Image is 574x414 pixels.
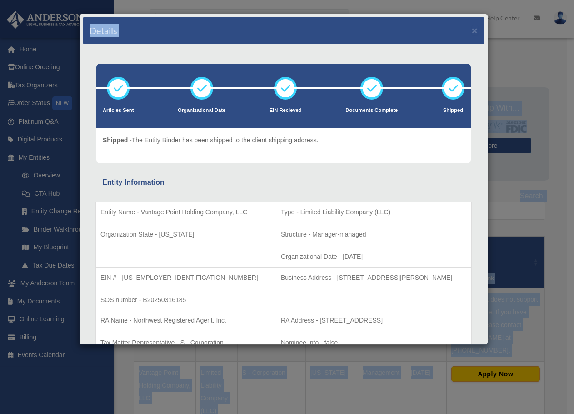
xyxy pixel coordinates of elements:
[100,315,271,326] p: RA Name - Northwest Registered Agent, Inc.
[103,106,134,115] p: Articles Sent
[281,207,467,218] p: Type - Limited Liability Company (LLC)
[442,106,464,115] p: Shipped
[472,25,478,35] button: ×
[281,229,467,240] p: Structure - Manager-managed
[100,272,271,283] p: EIN # - [US_EMPLOYER_IDENTIFICATION_NUMBER]
[100,337,271,348] p: Tax Matter Representative - S - Corporation
[281,337,467,348] p: Nominee Info - false
[345,106,398,115] p: Documents Complete
[100,207,271,218] p: Entity Name - Vantage Point Holding Company, LLC
[270,106,302,115] p: EIN Recieved
[100,294,271,306] p: SOS number - B20250316185
[102,176,465,189] div: Entity Information
[103,135,319,146] p: The Entity Binder has been shipped to the client shipping address.
[178,106,225,115] p: Organizational Date
[281,272,467,283] p: Business Address - [STREET_ADDRESS][PERSON_NAME]
[281,315,467,326] p: RA Address - [STREET_ADDRESS]
[103,136,132,144] span: Shipped -
[100,229,271,240] p: Organization State - [US_STATE]
[281,251,467,263] p: Organizational Date - [DATE]
[90,24,117,37] h4: Details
